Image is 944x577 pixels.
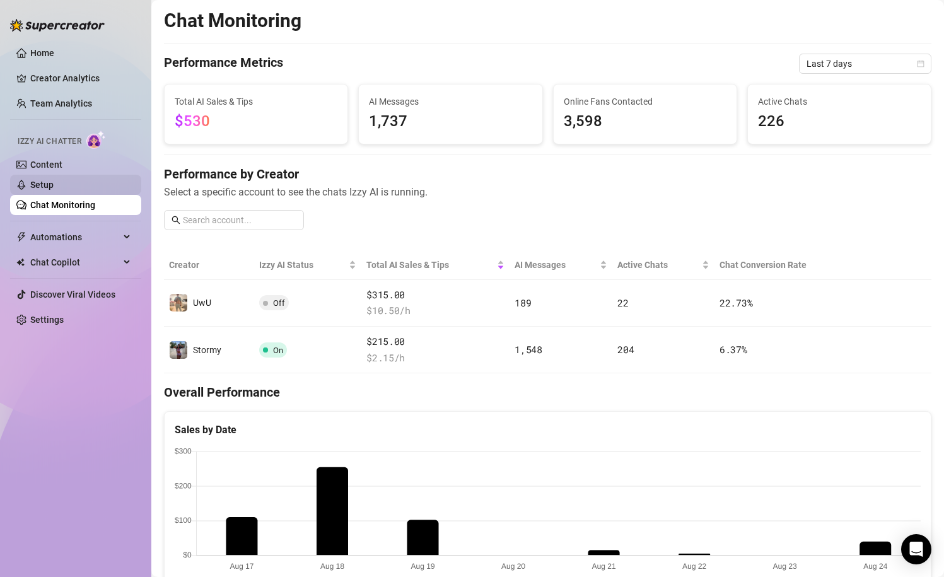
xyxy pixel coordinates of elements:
div: Sales by Date [175,422,921,438]
th: Active Chats [612,250,714,280]
a: Settings [30,315,64,325]
span: UwU [193,298,211,308]
a: Team Analytics [30,98,92,108]
span: 1,548 [515,343,542,356]
span: Total AI Sales & Tips [366,258,494,272]
span: $ 2.15 /h [366,351,504,366]
a: Setup [30,180,54,190]
h4: Performance by Creator [164,165,931,183]
span: $530 [175,112,210,130]
span: Active Chats [617,258,699,272]
span: AI Messages [369,95,532,108]
span: 22.73 % [720,296,752,309]
span: calendar [917,60,924,67]
span: 3,598 [564,110,726,134]
th: Creator [164,250,254,280]
a: Discover Viral Videos [30,289,115,300]
img: AI Chatter [86,131,106,149]
h4: Overall Performance [164,383,931,401]
a: Home [30,48,54,58]
th: Total AI Sales & Tips [361,250,510,280]
span: $315.00 [366,288,504,303]
a: Chat Monitoring [30,200,95,210]
span: Izzy AI Status [259,258,346,272]
span: Select a specific account to see the chats Izzy AI is running. [164,184,931,200]
span: Automations [30,227,120,247]
span: 226 [758,110,921,134]
span: Total AI Sales & Tips [175,95,337,108]
span: Online Fans Contacted [564,95,726,108]
img: Chat Copilot [16,258,25,267]
span: Chat Copilot [30,252,120,272]
img: UwU [170,294,187,312]
span: 1,737 [369,110,532,134]
span: Active Chats [758,95,921,108]
img: Stormy [170,341,187,359]
span: Stormy [193,345,221,355]
span: 6.37 % [720,343,747,356]
span: On [273,346,283,355]
span: $ 10.50 /h [366,303,504,318]
span: AI Messages [515,258,597,272]
a: Content [30,160,62,170]
th: AI Messages [510,250,612,280]
a: Creator Analytics [30,68,131,88]
span: Last 7 days [807,54,924,73]
span: thunderbolt [16,232,26,242]
span: search [172,216,180,224]
span: 22 [617,296,628,309]
img: logo-BBDzfeDw.svg [10,19,105,32]
th: Chat Conversion Rate [714,250,854,280]
h2: Chat Monitoring [164,9,301,33]
span: 204 [617,343,634,356]
th: Izzy AI Status [254,250,361,280]
input: Search account... [183,213,296,227]
span: 189 [515,296,531,309]
span: $215.00 [366,334,504,349]
div: Open Intercom Messenger [901,534,931,564]
span: Off [273,298,285,308]
h4: Performance Metrics [164,54,283,74]
span: Izzy AI Chatter [18,136,81,148]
